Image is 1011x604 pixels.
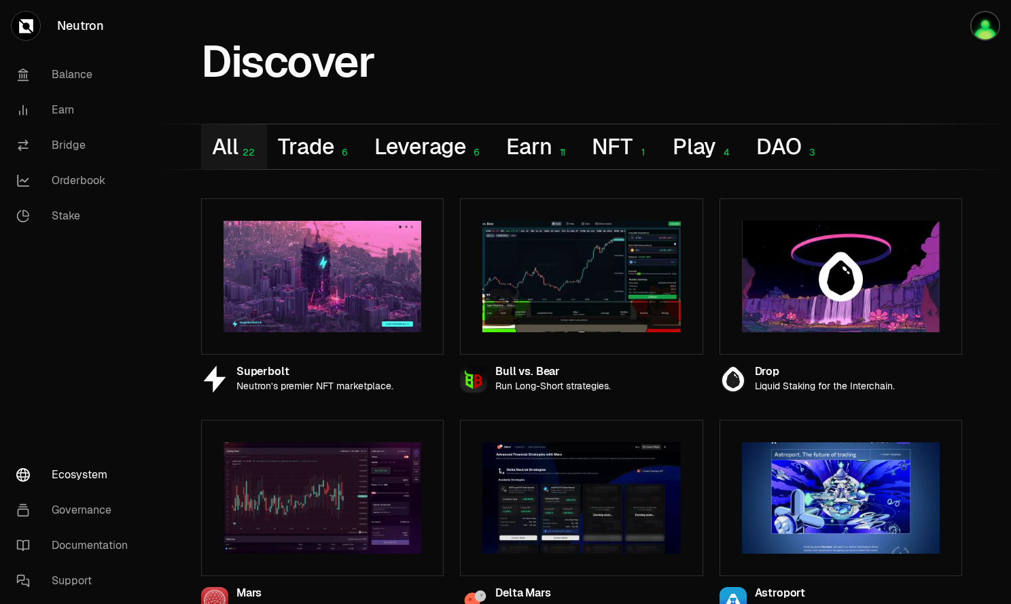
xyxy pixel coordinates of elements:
[5,92,147,128] a: Earn
[755,380,895,392] p: Liquid Staking for the Interchain.
[495,380,611,392] p: Run Long-Short strategies.
[201,124,267,169] button: All
[238,147,256,158] div: 22
[581,124,661,169] button: NFT
[970,11,1000,41] img: OldBloom
[201,43,374,80] h1: Discover
[236,380,393,392] p: Neutron’s premier NFT marketplace.
[5,457,147,493] a: Ecosystem
[482,442,680,554] img: Delta Mars preview image
[716,147,734,158] div: 4
[802,147,820,158] div: 3
[495,124,581,169] button: Earn
[5,198,147,234] a: Stake
[466,147,484,158] div: 6
[5,57,147,92] a: Balance
[5,493,147,528] a: Governance
[224,221,421,332] img: Superbolt preview image
[755,588,940,599] div: Astroport
[236,588,424,599] div: Mars
[5,563,147,599] a: Support
[482,221,680,332] img: Bull vs. Bear preview image
[755,366,895,378] div: Drop
[745,124,830,169] button: DAO
[363,124,496,169] button: Leverage
[5,128,147,163] a: Bridge
[267,124,363,169] button: Trade
[495,366,611,378] div: Bull vs. Bear
[236,366,393,378] div: Superbolt
[5,163,147,198] a: Orderbook
[334,147,353,158] div: 6
[633,147,651,158] div: 1
[224,442,421,554] img: Mars preview image
[742,442,940,554] img: Astroport preview image
[552,147,570,158] div: 11
[495,588,609,599] div: Delta Mars
[5,528,147,563] a: Documentation
[742,221,940,332] img: Drop preview image
[662,124,745,169] button: Play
